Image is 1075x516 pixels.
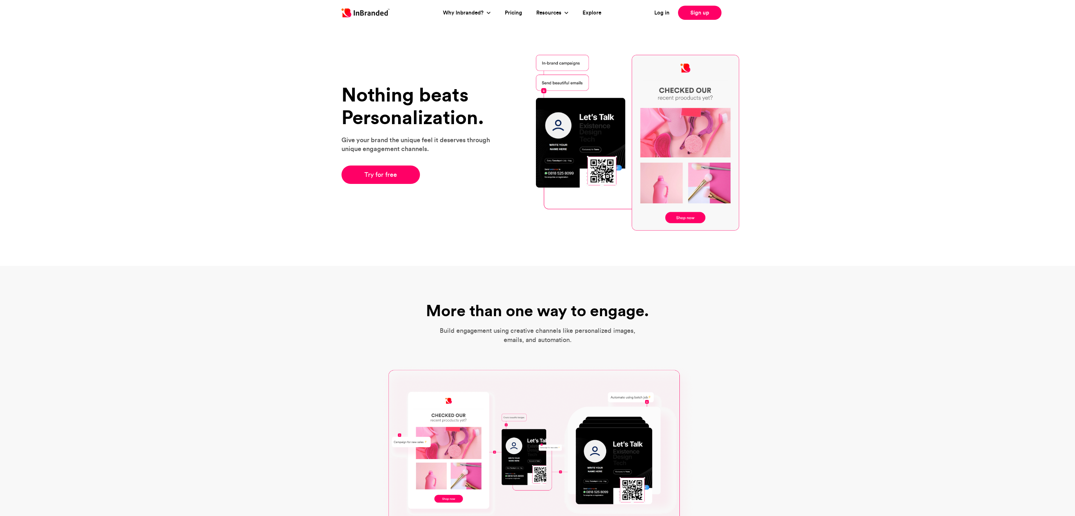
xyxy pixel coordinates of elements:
[341,135,499,153] p: Give your brand the unique feel it deserves through unique engagement channels.
[536,9,563,17] a: Resources
[341,166,420,184] a: Try for free
[443,9,485,17] a: Why Inbranded?
[654,9,670,17] a: Log in
[436,326,639,344] p: Build engagement using creative channels like personalized images, emails, and automation.
[341,83,499,128] h1: Nothing beats Personalization.
[414,301,661,320] h1: More than one way to engage.
[583,9,601,17] a: Explore
[505,9,522,17] a: Pricing
[341,8,390,17] img: Inbranded
[678,6,721,20] a: Sign up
